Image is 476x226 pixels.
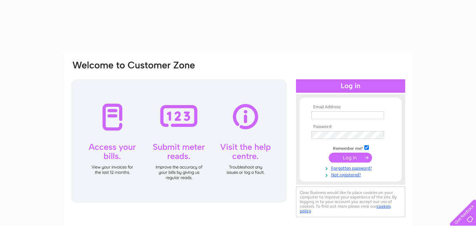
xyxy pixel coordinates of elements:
[310,105,391,110] th: Email Address:
[310,124,391,129] th: Password:
[310,144,391,151] td: Remember me?
[311,164,391,171] a: Forgotten password?
[329,153,372,163] input: Submit
[300,204,391,213] a: cookies policy
[296,187,405,217] div: Clear Business would like to place cookies on your computer to improve your experience of the sit...
[311,171,391,178] a: Not registered?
